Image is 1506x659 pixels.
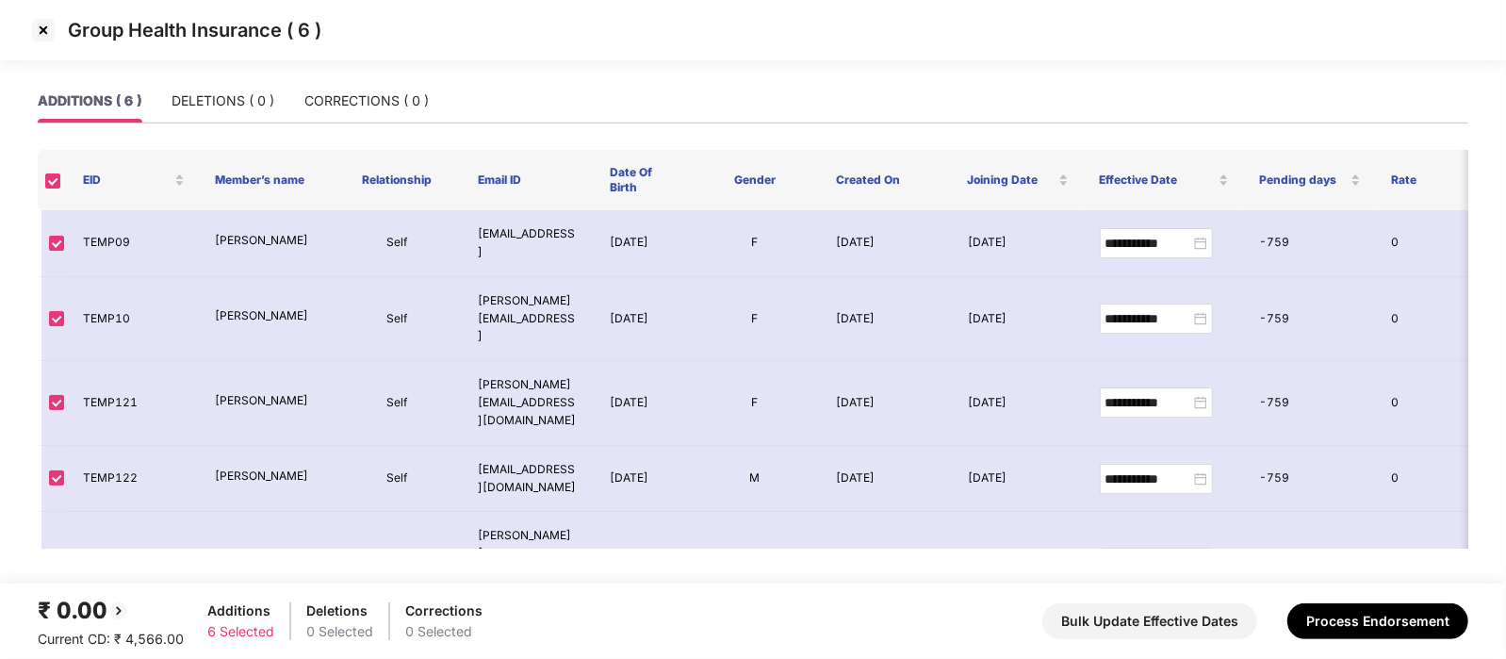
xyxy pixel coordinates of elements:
td: Self [332,512,464,614]
th: Gender [689,150,821,210]
div: 0 Selected [306,621,373,642]
button: Bulk Update Effective Dates [1042,603,1257,639]
td: [DATE] [821,361,953,446]
td: [DATE] [595,210,689,277]
div: CORRECTIONS ( 0 ) [304,91,429,111]
td: [DATE] [953,446,1085,513]
td: TEMP09 [68,210,200,277]
td: TEMP10 [68,277,200,362]
td: [DATE] [595,277,689,362]
div: 6 Selected [207,621,274,642]
div: ₹ 0.00 [38,593,184,629]
div: ADDITIONS ( 6 ) [38,91,141,111]
td: [PERSON_NAME][EMAIL_ADDRESS][PERSON_NAME][DOMAIN_NAME] [463,512,595,614]
span: Current CD: ₹ 4,566.00 [38,631,184,647]
span: EID [83,173,171,188]
td: Self [332,210,464,277]
td: Self [332,277,464,362]
td: -759 [1245,512,1377,614]
th: Date Of Birth [595,150,689,210]
td: [PERSON_NAME][EMAIL_ADDRESS] [463,277,595,362]
td: [EMAIL_ADDRESS] [463,210,595,277]
th: Member’s name [200,150,332,210]
div: Additions [207,601,274,621]
td: -759 [1245,277,1377,362]
p: [PERSON_NAME] [215,392,317,410]
p: Group Health Insurance ( 6 ) [68,19,321,41]
td: [DATE] [953,277,1085,362]
td: TEMP121 [68,361,200,446]
td: [DATE] [595,361,689,446]
td: [DATE] [821,512,953,614]
td: F [689,361,821,446]
th: Pending days [1244,150,1376,210]
p: [PERSON_NAME] [215,468,317,486]
button: Process Endorsement [1287,603,1468,639]
th: EID [68,150,200,210]
span: Effective Date [1099,173,1215,188]
th: Relationship [332,150,464,210]
td: -759 [1245,446,1377,513]
p: [PERSON_NAME] [215,307,317,325]
td: [DATE] [821,277,953,362]
div: Deletions [306,601,373,621]
td: [DATE] [821,446,953,513]
th: Email ID [463,150,595,210]
div: 0 Selected [405,621,483,642]
th: Effective Date [1084,150,1244,210]
img: svg+xml;base64,PHN2ZyBpZD0iQmFjay0yMHgyMCIgeG1sbnM9Imh0dHA6Ly93d3cudzMub3JnLzIwMDAvc3ZnIiB3aWR0aD... [107,600,130,622]
th: Joining Date [953,150,1085,210]
td: -759 [1245,210,1377,277]
th: Created On [821,150,953,210]
td: [DATE] [595,446,689,513]
td: Self [332,361,464,446]
span: Pending days [1259,173,1347,188]
td: -759 [1245,361,1377,446]
td: [EMAIL_ADDRESS][DOMAIN_NAME] [463,446,595,513]
td: [DATE] [595,512,689,614]
td: F [689,512,821,614]
td: M [689,446,821,513]
img: svg+xml;base64,PHN2ZyBpZD0iQ3Jvc3MtMzJ4MzIiIHhtbG5zPSJodHRwOi8vd3d3LnczLm9yZy8yMDAwL3N2ZyIgd2lkdG... [28,15,58,45]
p: [PERSON_NAME] [215,232,317,250]
td: Self [332,446,464,513]
td: TEMP123 [68,512,200,614]
td: [DATE] [821,210,953,277]
td: TEMP122 [68,446,200,513]
td: [DATE] [953,512,1085,614]
div: Corrections [405,601,483,621]
td: [PERSON_NAME][EMAIL_ADDRESS][DOMAIN_NAME] [463,361,595,446]
td: [DATE] [953,210,1085,277]
td: F [689,277,821,362]
td: F [689,210,821,277]
div: DELETIONS ( 0 ) [172,91,274,111]
td: [DATE] [953,361,1085,446]
span: Joining Date [968,173,1056,188]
